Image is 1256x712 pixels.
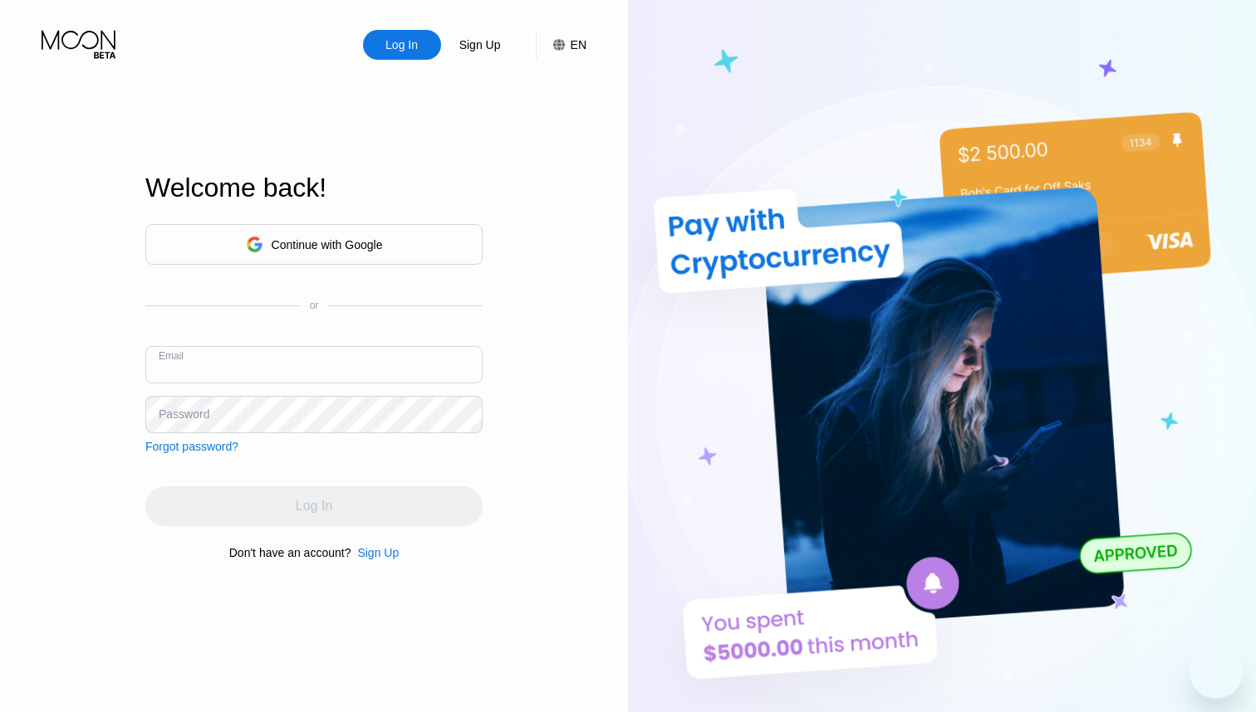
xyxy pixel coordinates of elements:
div: EN [536,30,586,60]
div: Sign Up [458,37,503,53]
div: Welcome back! [145,173,483,203]
iframe: Button to launch messaging window [1190,646,1243,699]
div: or [310,300,319,311]
div: Don't have an account? [229,546,351,559]
div: Continue with Google [272,238,383,251]
div: Log In [384,37,419,53]
div: Sign Up [441,30,519,60]
div: Log In [363,30,441,60]
div: EN [571,38,586,51]
div: Forgot password? [145,440,238,453]
div: Email [159,350,184,362]
div: Password [159,407,209,421]
div: Sign Up [357,546,399,559]
div: Continue with Google [145,224,483,265]
div: Sign Up [351,546,399,559]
